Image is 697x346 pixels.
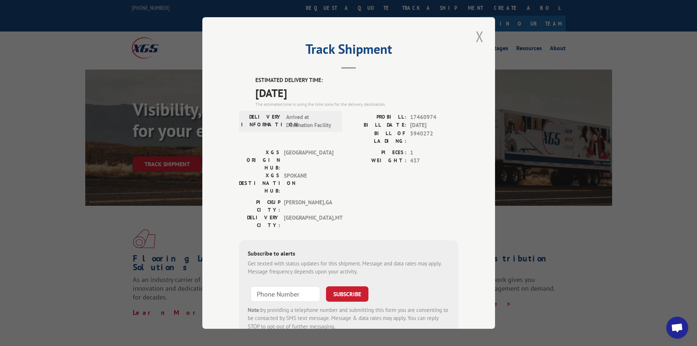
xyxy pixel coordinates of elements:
[255,101,458,108] div: The estimated time is using the time zone for the delivery destination.
[248,260,450,276] div: Get texted with status updates for this shipment. Message and data rates may apply. Message frequ...
[284,172,333,195] span: SPOKANE
[410,113,458,122] span: 17460974
[473,26,486,46] button: Close modal
[410,121,458,130] span: [DATE]
[410,157,458,165] span: 437
[349,149,406,157] label: PIECES:
[349,121,406,130] label: BILL DATE:
[410,149,458,157] span: 1
[410,130,458,145] span: 5940272
[241,113,282,130] label: DELIVERY INFORMATION:
[284,149,333,172] span: [GEOGRAPHIC_DATA]
[286,113,336,130] span: Arrived at Destination Facility
[248,306,261,313] strong: Note:
[239,172,280,195] label: XGS DESTINATION HUB:
[255,85,458,101] span: [DATE]
[349,157,406,165] label: WEIGHT:
[239,214,280,229] label: DELIVERY CITY:
[251,286,320,302] input: Phone Number
[666,317,688,339] a: Open chat
[349,113,406,122] label: PROBILL:
[239,149,280,172] label: XGS ORIGIN HUB:
[248,306,450,331] div: by providing a telephone number and submitting this form you are consenting to be contacted by SM...
[349,130,406,145] label: BILL OF LADING:
[248,249,450,260] div: Subscribe to alerts
[284,214,333,229] span: [GEOGRAPHIC_DATA] , MT
[239,44,458,58] h2: Track Shipment
[255,76,458,85] label: ESTIMATED DELIVERY TIME:
[239,198,280,214] label: PICKUP CITY:
[326,286,368,302] button: SUBSCRIBE
[284,198,333,214] span: [PERSON_NAME] , GA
